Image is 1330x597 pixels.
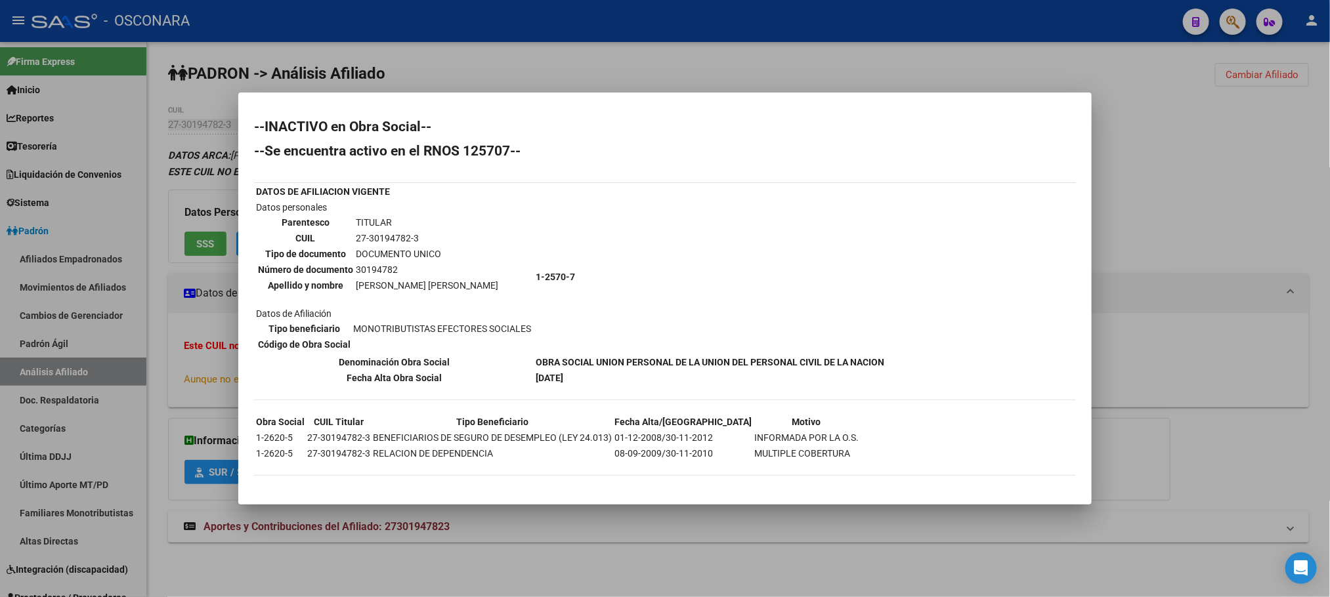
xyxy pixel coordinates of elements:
th: CUIL [257,231,354,245]
td: Datos personales Datos de Afiliación [255,200,534,354]
td: RELACION DE DEPENDENCIA [372,446,612,461]
th: Fecha Alta/[GEOGRAPHIC_DATA] [614,415,752,429]
td: DOCUMENTO UNICO [355,247,499,261]
td: 27-30194782-3 [307,430,371,445]
td: 30194782 [355,262,499,277]
th: CUIL Titular [307,415,371,429]
td: [PERSON_NAME] [PERSON_NAME] [355,278,499,293]
th: Número de documento [257,262,354,277]
td: MONOTRIBUTISTAS EFECTORES SOCIALES [353,321,532,336]
td: MULTIPLE COBERTURA [754,446,859,461]
th: Parentesco [257,215,354,230]
h2: --INACTIVO en Obra Social-- [254,120,1076,133]
b: [DATE] [536,373,563,383]
th: Apellido y nombre [257,278,354,293]
th: Código de Obra Social [257,337,351,352]
th: Fecha Alta Obra Social [255,371,534,385]
td: TITULAR [355,215,499,230]
td: BENEFICIARIOS DE SEGURO DE DESEMPLEO (LEY 24.013) [372,430,612,445]
th: Motivo [754,415,859,429]
td: 01-12-2008/30-11-2012 [614,430,752,445]
th: Tipo de documento [257,247,354,261]
th: Tipo Beneficiario [372,415,612,429]
div: Open Intercom Messenger [1285,552,1317,584]
th: Tipo beneficiario [257,321,351,336]
b: DATOS DE AFILIACION VIGENTE [256,186,390,197]
h2: --Se encuentra activo en el RNOS 125707-- [254,144,1076,157]
b: 1-2570-7 [536,272,575,282]
b: OBRA SOCIAL UNION PERSONAL DE LA UNION DEL PERSONAL CIVIL DE LA NACION [536,357,884,367]
td: INFORMADA POR LA O.S. [754,430,859,445]
th: Obra Social [255,415,305,429]
th: Denominación Obra Social [255,355,534,369]
td: 27-30194782-3 [355,231,499,245]
td: 08-09-2009/30-11-2010 [614,446,752,461]
td: 1-2620-5 [255,446,305,461]
td: 27-30194782-3 [307,446,371,461]
td: 1-2620-5 [255,430,305,445]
